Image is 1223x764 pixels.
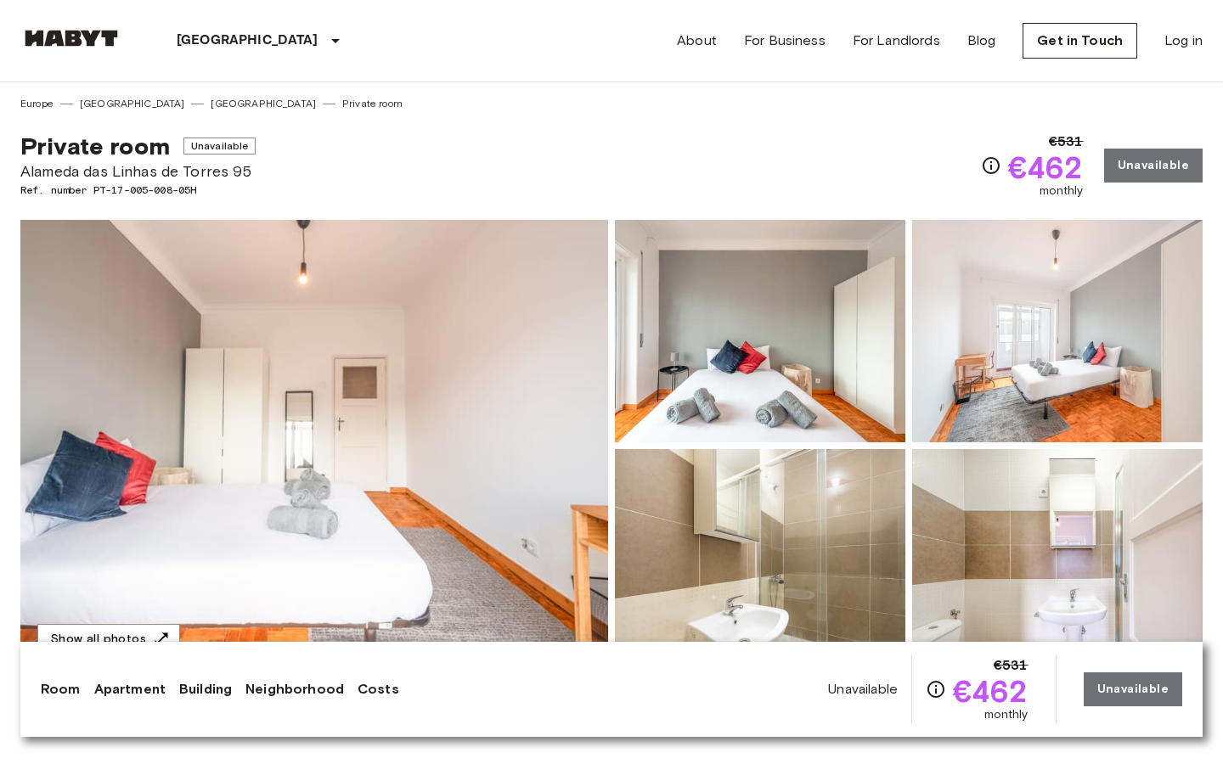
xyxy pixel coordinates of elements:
[183,138,256,154] span: Unavailable
[358,679,399,699] a: Costs
[342,96,403,111] a: Private room
[744,31,826,51] a: For Business
[1023,23,1137,59] a: Get in Touch
[912,220,1203,442] img: Picture of unit PT-17-005-008-05H
[179,679,232,699] a: Building
[615,449,905,671] img: Picture of unit PT-17-005-008-05H
[41,679,81,699] a: Room
[94,679,166,699] a: Apartment
[926,679,946,699] svg: Check cost overview for full price breakdown. Please note that discounts apply to new joiners onl...
[912,449,1203,671] img: Picture of unit PT-17-005-008-05H
[20,220,608,671] img: Marketing picture of unit PT-17-005-008-05H
[245,679,344,699] a: Neighborhood
[953,676,1029,706] span: €462
[615,220,905,442] img: Picture of unit PT-17-005-008-05H
[211,96,316,111] a: [GEOGRAPHIC_DATA]
[1008,152,1084,183] span: €462
[20,30,122,47] img: Habyt
[1164,31,1203,51] a: Log in
[1049,132,1084,152] span: €531
[981,155,1001,176] svg: Check cost overview for full price breakdown. Please note that discounts apply to new joiners onl...
[20,132,170,160] span: Private room
[984,706,1029,723] span: monthly
[853,31,940,51] a: For Landlords
[828,680,898,699] span: Unavailable
[1040,183,1084,199] span: monthly
[677,31,717,51] a: About
[20,96,54,111] a: Europe
[20,160,256,183] span: Alameda das Linhas de Torres 95
[37,624,180,655] button: Show all photos
[994,655,1029,676] span: €531
[20,183,256,198] span: Ref. number PT-17-005-008-05H
[80,96,185,111] a: [GEOGRAPHIC_DATA]
[177,31,318,51] p: [GEOGRAPHIC_DATA]
[967,31,996,51] a: Blog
